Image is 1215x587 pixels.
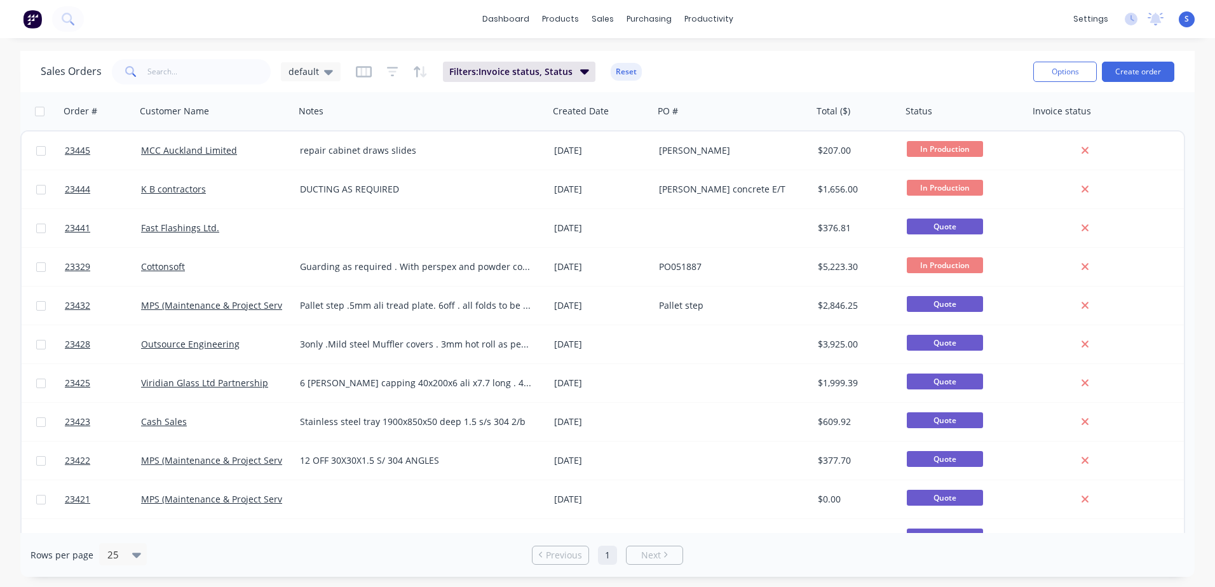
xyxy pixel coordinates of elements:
span: 23441 [65,222,90,234]
div: $2,846.25 [818,299,893,312]
div: Guarding as required . With perspex and powder coated [300,260,532,273]
a: MPS (Maintenance & Project Services Ltd) [141,493,317,505]
span: Rows per page [31,549,93,562]
button: Options [1033,62,1097,82]
span: 23444 [65,183,90,196]
div: $1,999.39 [818,377,893,389]
div: $207.00 [818,144,893,157]
div: Total ($) [817,105,850,118]
span: 23422 [65,454,90,467]
button: Create order [1102,62,1174,82]
div: [DATE] [554,415,649,428]
ul: Pagination [527,546,688,565]
a: Page 1 is your current page [598,546,617,565]
a: MPS (Maintenance & Project Services Ltd) [141,454,317,466]
span: Quote [907,529,983,544]
div: $3,925.00 [818,338,893,351]
div: settings [1067,10,1115,29]
div: Pallet step .5mm ali tread plate. 6off . all folds to be 90 degrees as our press will not over be... [300,299,532,312]
h1: Sales Orders [41,65,102,78]
div: purchasing [620,10,678,29]
span: In Production [907,141,983,157]
div: [DATE] [554,299,649,312]
div: [DATE] [554,377,649,389]
button: Reset [611,63,642,81]
a: 23326 [65,519,141,557]
span: Quote [907,490,983,506]
a: 23428 [65,325,141,363]
a: MCC Auckland Limited [141,144,237,156]
div: $1,656.00 [818,183,893,196]
a: 23423 [65,403,141,441]
span: In Production [907,180,983,196]
a: 23445 [65,132,141,170]
div: [PERSON_NAME] concrete E/T [659,183,800,196]
button: Filters:Invoice status, Status [443,62,595,82]
a: Outsource Engineering [141,338,240,350]
span: 23421 [65,493,90,506]
a: 23441 [65,209,141,247]
span: Quote [907,335,983,351]
a: 23432 [65,287,141,325]
a: 23425 [65,364,141,402]
div: [DATE] [554,183,649,196]
span: 23428 [65,338,90,351]
a: Viridian Glass Ltd Partnership [141,377,268,389]
span: 23326 [65,532,90,544]
div: [DATE] [554,222,649,234]
span: 23432 [65,299,90,312]
div: DUCTING AS REQUIRED [300,183,532,196]
div: Order # [64,105,97,118]
div: 3only .Mild steel Muffler covers . 3mm hot roll as per drawings .Painting is up to customer to so... [300,338,532,351]
div: $376.81 [818,222,893,234]
div: Status [906,105,932,118]
a: 23444 [65,170,141,208]
a: Fast Flashings Ltd. [141,222,219,234]
div: $377.70 [818,454,893,467]
a: MPS (Maintenance & Project Services Ltd) [141,299,317,311]
div: $0.00 [818,493,893,506]
div: Customer Name [140,105,209,118]
div: 6 [PERSON_NAME] capping 40x200x6 ali x7.7 long . 40x40x6 ali angle 7.7 long . no holes and no pow... [300,377,532,389]
div: [DATE] [554,454,649,467]
span: In Production [907,257,983,273]
div: PO051887 [659,260,800,273]
input: Search... [147,59,271,84]
a: Cash Sales [141,415,187,428]
a: Previous page [533,549,588,562]
span: default [288,65,319,78]
div: sales [585,10,620,29]
a: MPS (Maintenance & Project Services Ltd) [141,532,317,544]
span: Quote [907,451,983,467]
div: [PERSON_NAME] [659,144,800,157]
div: Invoice status [1033,105,1091,118]
img: Factory [23,10,42,29]
div: Stainless steel tray 1900x850x50 deep 1.5 s/s 304 2/b [300,415,532,428]
a: 23329 [65,248,141,286]
span: Quote [907,412,983,428]
a: K B contractors [141,183,206,195]
div: repair cabinet draws slides [300,144,532,157]
div: Notes [299,105,323,118]
span: Quote [907,374,983,389]
a: Next page [627,549,682,562]
div: Pallet step [659,299,800,312]
span: Quote [907,296,983,312]
div: $609.92 [818,415,893,428]
span: 23445 [65,144,90,157]
div: [DATE] [554,144,649,157]
span: Quote [907,219,983,234]
span: S [1184,13,1189,25]
span: 23425 [65,377,90,389]
div: Cellar drain liner [300,532,532,544]
a: Cottonsoft [141,260,185,273]
div: [DATE] [554,338,649,351]
span: 23423 [65,415,90,428]
div: PO # [658,105,678,118]
div: [DATE] [554,493,649,506]
div: Created Date [553,105,609,118]
a: dashboard [476,10,536,29]
div: [DATE] [554,260,649,273]
div: $18,769.59 [818,532,893,544]
span: Filters: Invoice status, Status [449,65,573,78]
